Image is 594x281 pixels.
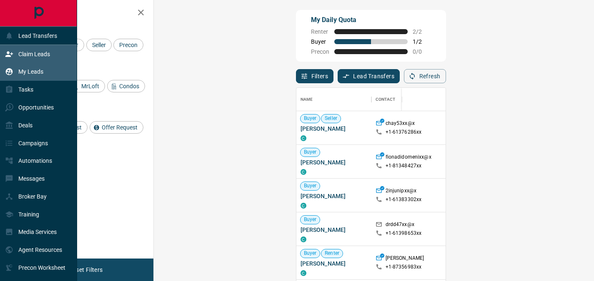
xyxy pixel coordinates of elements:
span: Buyer [301,149,320,156]
div: condos.ca [301,270,306,276]
div: condos.ca [301,236,306,242]
span: Buyer [301,250,320,257]
span: Precon [311,48,329,55]
span: Renter [321,250,343,257]
div: Seller [86,39,112,51]
div: Contact [376,88,396,111]
div: condos.ca [301,203,306,209]
span: [PERSON_NAME] [301,124,367,133]
span: Offer Request [99,124,140,131]
span: Precon [116,42,140,48]
div: Name [296,88,371,111]
p: +1- 61398653xx [386,230,422,237]
div: condos.ca [301,169,306,175]
p: chay53xx@x [386,120,415,129]
span: Seller [321,115,341,122]
span: [PERSON_NAME] [301,226,367,234]
span: 0 / 0 [413,48,431,55]
p: fionadidomenixx@x [386,154,431,162]
span: Buyer [301,182,320,189]
div: Offer Request [90,121,143,134]
span: Condos [116,83,142,90]
button: Filters [296,69,334,83]
p: +1- 61376286xx [386,129,422,136]
div: Condos [107,80,145,92]
div: condos.ca [301,135,306,141]
p: +1- 61383302xx [386,196,422,203]
span: [PERSON_NAME] [301,158,367,167]
span: Renter [311,28,329,35]
p: [PERSON_NAME] [386,255,424,264]
button: Reset Filters [63,263,108,277]
p: drdd47xx@x [386,221,414,230]
h2: Filters [27,8,145,18]
button: Lead Transfers [338,69,400,83]
p: +1- 81348427xx [386,162,422,169]
div: Name [301,88,313,111]
span: MrLoft [78,83,102,90]
span: 1 / 2 [413,38,431,45]
span: Buyer [301,216,320,223]
p: My Daily Quota [311,15,431,25]
span: [PERSON_NAME] [301,192,367,200]
span: [PERSON_NAME] [301,259,367,268]
div: Precon [113,39,143,51]
button: Refresh [404,69,446,83]
p: +1- 87356983xx [386,264,422,271]
span: 2 / 2 [413,28,431,35]
span: Buyer [301,115,320,122]
span: Buyer [311,38,329,45]
p: 2injunipxx@x [386,187,417,196]
span: Seller [89,42,109,48]
div: MrLoft [69,80,105,92]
